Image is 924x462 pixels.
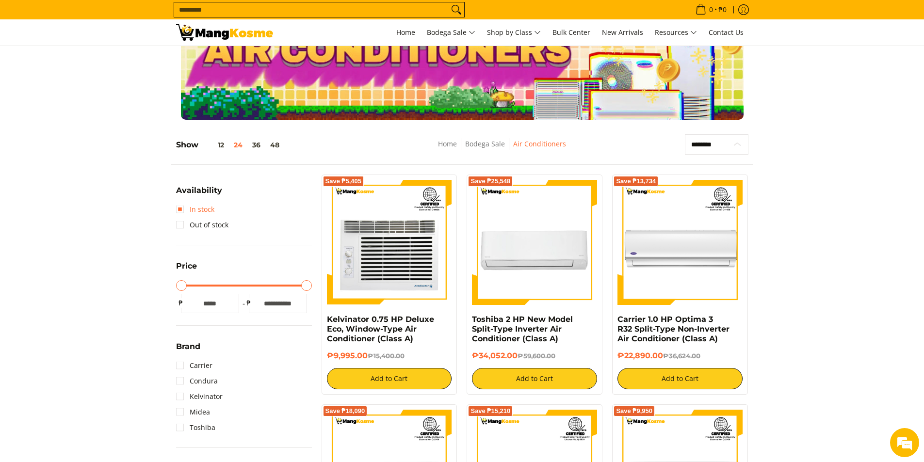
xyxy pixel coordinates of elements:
a: Kelvinator 0.75 HP Deluxe Eco, Window-Type Air Conditioner (Class A) [327,315,434,343]
summary: Open [176,343,200,358]
span: Bodega Sale [427,27,475,39]
button: Add to Cart [617,368,743,389]
a: Kelvinator [176,389,223,404]
button: 36 [247,141,265,149]
a: Carrier [176,358,212,373]
h6: ₱34,052.00 [472,351,597,361]
summary: Open [176,262,197,277]
del: ₱15,400.00 [368,352,405,360]
a: Bodega Sale [422,19,480,46]
del: ₱36,624.00 [663,352,700,360]
a: Bodega Sale [465,139,505,148]
span: ₱0 [717,6,728,13]
a: Midea [176,404,210,420]
span: Resources [655,27,697,39]
a: Carrier 1.0 HP Optima 3 R32 Split-Type Non-Inverter Air Conditioner (Class A) [617,315,729,343]
a: Resources [650,19,702,46]
span: Brand [176,343,200,350]
span: Save ₱25,548 [470,178,510,184]
span: Save ₱9,950 [616,408,652,414]
span: ₱ [176,298,186,308]
div: Chat with us now [50,54,163,67]
button: 48 [265,141,284,149]
a: In stock [176,202,214,217]
a: Toshiba 2 HP New Model Split-Type Inverter Air Conditioner (Class A) [472,315,573,343]
span: New Arrivals [602,28,643,37]
span: Shop by Class [487,27,541,39]
button: Add to Cart [472,368,597,389]
span: Save ₱13,734 [616,178,656,184]
button: Search [449,2,464,17]
a: Toshiba [176,420,215,435]
a: New Arrivals [597,19,648,46]
button: 12 [198,141,229,149]
div: Minimize live chat window [159,5,182,28]
span: ₱ [244,298,254,308]
span: Home [396,28,415,37]
span: Availability [176,187,222,194]
a: Shop by Class [482,19,546,46]
a: Home [438,139,457,148]
a: Condura [176,373,218,389]
h6: ₱22,890.00 [617,351,743,361]
img: Kelvinator 0.75 HP Deluxe Eco, Window-Type Air Conditioner (Class A) [327,180,452,305]
nav: Breadcrumbs [370,138,634,160]
span: We're online! [56,122,134,220]
summary: Open [176,187,222,202]
span: Contact Us [709,28,744,37]
del: ₱59,600.00 [518,352,555,360]
span: Save ₱5,405 [325,178,362,184]
a: Out of stock [176,217,228,233]
img: Toshiba 2 HP New Model Split-Type Inverter Air Conditioner (Class A) [472,180,597,305]
span: 0 [708,6,714,13]
h5: Show [176,140,284,150]
button: 24 [229,141,247,149]
a: Air Conditioners [513,139,566,148]
span: Price [176,262,197,270]
span: Save ₱15,210 [470,408,510,414]
span: Bulk Center [552,28,590,37]
span: • [693,4,729,15]
h6: ₱9,995.00 [327,351,452,361]
a: Home [391,19,420,46]
img: Bodega Sale Aircon l Mang Kosme: Home Appliances Warehouse Sale [176,24,273,41]
textarea: Type your message and hit 'Enter' [5,265,185,299]
span: Save ₱18,090 [325,408,365,414]
button: Add to Cart [327,368,452,389]
nav: Main Menu [283,19,748,46]
a: Bulk Center [548,19,595,46]
img: Carrier 1.0 HP Optima 3 R32 Split-Type Non-Inverter Air Conditioner (Class A) [617,180,743,305]
a: Contact Us [704,19,748,46]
